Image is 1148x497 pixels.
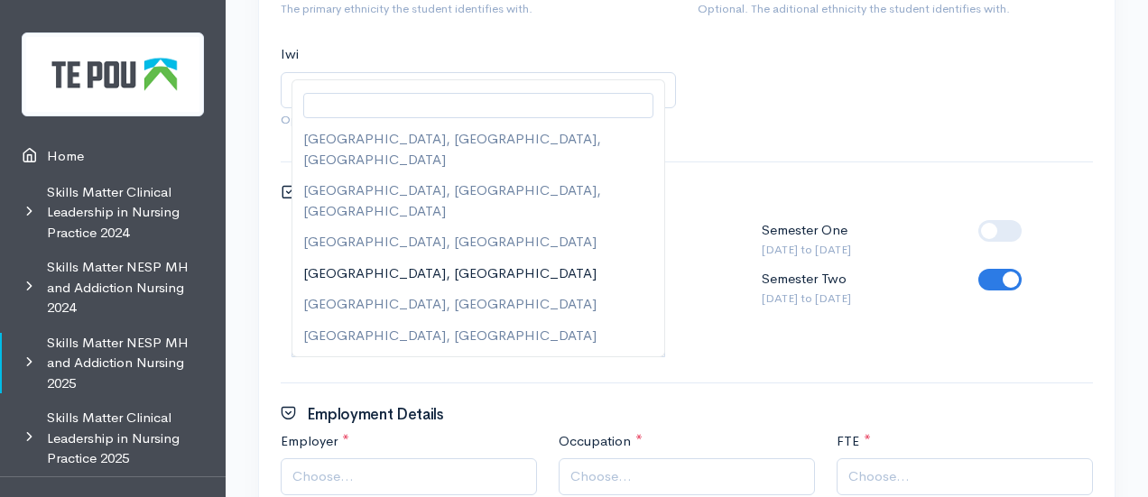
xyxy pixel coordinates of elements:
[281,44,299,65] label: Iwi
[292,320,664,352] li: [GEOGRAPHIC_DATA], [GEOGRAPHIC_DATA]
[762,220,851,258] div: Semester One
[292,466,354,487] span: Choose...
[292,258,664,290] li: [GEOGRAPHIC_DATA], [GEOGRAPHIC_DATA]
[570,466,632,487] span: Choose...
[848,466,910,487] span: Choose...
[281,431,349,452] label: Employer
[292,289,664,320] li: [GEOGRAPHIC_DATA], [GEOGRAPHIC_DATA]
[837,431,871,452] label: FTE
[762,269,851,307] div: Semester Two
[762,290,851,308] small: [DATE] to [DATE]
[762,241,851,259] small: [DATE] to [DATE]
[559,431,643,452] label: Occupation
[292,175,664,226] li: [GEOGRAPHIC_DATA], [GEOGRAPHIC_DATA], [GEOGRAPHIC_DATA]
[292,124,664,175] li: [GEOGRAPHIC_DATA], [GEOGRAPHIC_DATA], [GEOGRAPHIC_DATA]
[281,405,444,424] h3: Employment Details
[22,32,204,116] img: Te Pou
[281,184,376,203] h3: Enrolment
[292,226,664,258] li: [GEOGRAPHIC_DATA], [GEOGRAPHIC_DATA]
[281,111,676,129] small: Optional. The Iwi the student identifies with.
